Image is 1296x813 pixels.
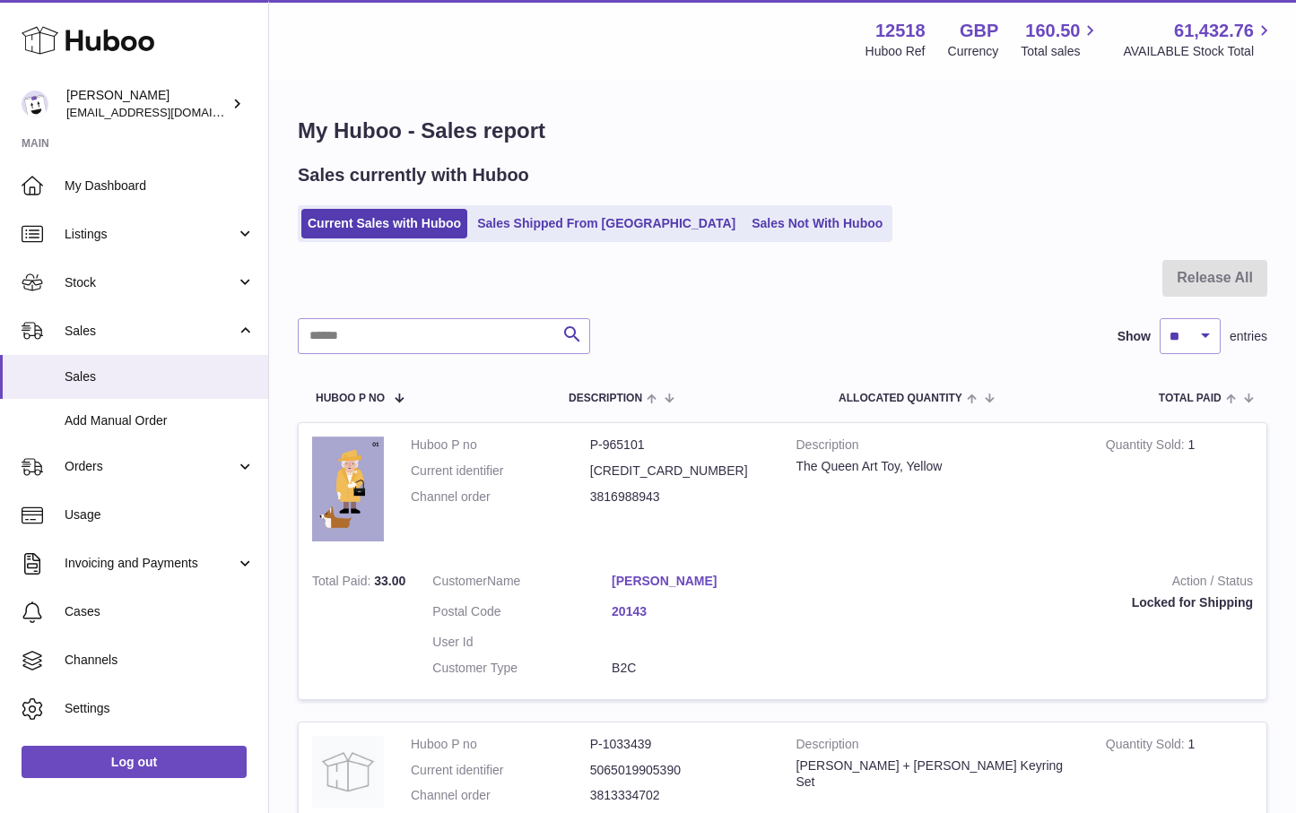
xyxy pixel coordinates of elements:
span: Stock [65,274,236,291]
dt: Name [432,573,612,594]
div: Huboo Ref [865,43,926,60]
label: Show [1118,328,1151,345]
span: Total paid [1159,393,1222,404]
span: entries [1230,328,1267,345]
dt: Huboo P no [411,736,590,753]
dd: 3816988943 [590,489,770,506]
div: [PERSON_NAME] [66,87,228,121]
a: 20143 [612,603,791,620]
dt: Customer Type [432,660,612,677]
dt: Current identifier [411,762,590,779]
span: AVAILABLE Stock Total [1123,43,1274,60]
img: 125181714626216.png [312,437,384,541]
dt: Huboo P no [411,437,590,454]
span: Usage [65,506,255,523]
h1: My Huboo - Sales report [298,117,1267,145]
span: Customer [432,574,487,588]
span: Total sales [1021,43,1100,60]
strong: Quantity Sold [1106,437,1188,456]
span: [EMAIL_ADDRESS][DOMAIN_NAME] [66,105,264,119]
dd: 3813334702 [590,787,770,804]
a: 160.50 Total sales [1021,19,1100,60]
a: 61,432.76 AVAILABLE Stock Total [1123,19,1274,60]
dt: Postal Code [432,603,612,625]
span: Huboo P no [316,393,385,404]
a: Sales Not With Huboo [745,209,889,238]
img: caitlin@fancylamp.co [22,91,48,117]
strong: Description [796,437,1079,458]
span: Channels [65,652,255,669]
dt: User Id [432,634,612,651]
span: Settings [65,700,255,717]
a: Current Sales with Huboo [301,209,467,238]
span: Cases [65,603,255,620]
span: 61,432.76 [1174,19,1254,43]
div: The Queen Art Toy, Yellow [796,458,1079,475]
dd: [CREDIT_CARD_NUMBER] [590,463,770,480]
span: My Dashboard [65,177,255,195]
dt: Current identifier [411,463,590,480]
dd: P-1033439 [590,736,770,753]
dt: Channel order [411,489,590,506]
div: Currency [948,43,999,60]
span: Description [569,393,642,404]
dd: 5065019905390 [590,762,770,779]
dd: P-965101 [590,437,770,454]
span: 160.50 [1025,19,1080,43]
a: Sales Shipped From [GEOGRAPHIC_DATA] [471,209,742,238]
strong: Action / Status [818,573,1253,594]
dd: B2C [612,660,791,677]
span: 33.00 [374,574,405,588]
strong: Description [796,736,1079,757]
span: Sales [65,323,236,340]
span: ALLOCATED Quantity [839,393,962,404]
a: Log out [22,746,247,778]
span: Orders [65,458,236,475]
strong: Total Paid [312,574,374,592]
span: Add Manual Order [65,412,255,429]
div: [PERSON_NAME] + [PERSON_NAME] Keyring Set [796,757,1079,791]
span: Listings [65,226,236,243]
span: Invoicing and Payments [65,555,236,572]
strong: 12518 [875,19,926,43]
a: [PERSON_NAME] [612,573,791,590]
h2: Sales currently with Huboo [298,163,529,187]
strong: GBP [960,19,998,43]
td: 1 [1092,423,1266,559]
strong: Quantity Sold [1106,737,1188,756]
span: Sales [65,368,255,385]
div: Locked for Shipping [818,594,1253,611]
dt: Channel order [411,787,590,804]
img: no-photo.jpg [312,736,384,808]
